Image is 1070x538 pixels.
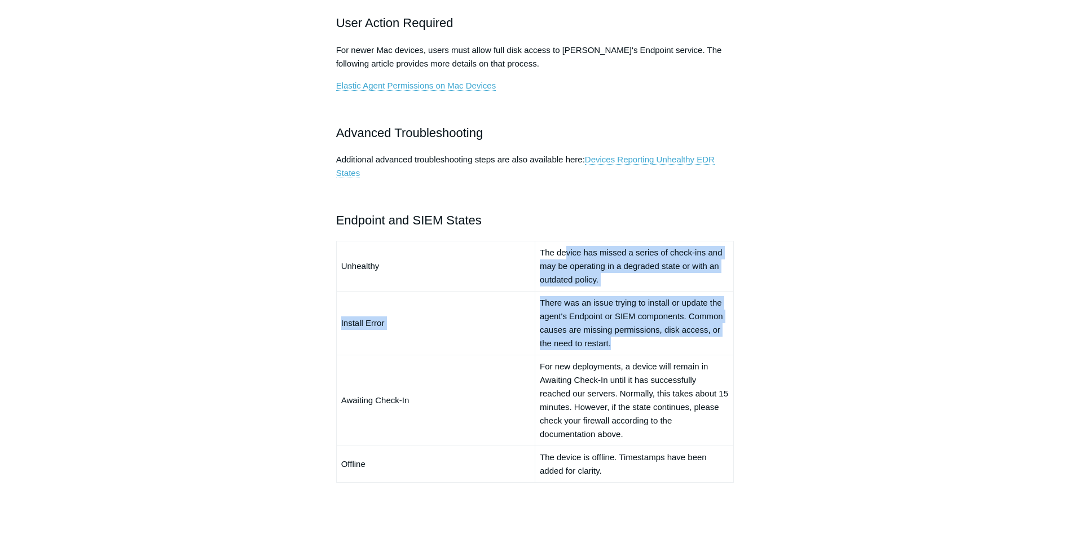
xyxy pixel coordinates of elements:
[535,355,733,446] td: For new deployments, a device will remain in Awaiting Check-In until it has successfully reached ...
[336,446,535,482] td: Offline
[535,291,733,355] td: There was an issue trying to install or update the agent's Endpoint or SIEM components. Common ca...
[535,446,733,482] td: The device is offline. Timestamps have been added for clarity.
[535,241,733,291] td: The device has missed a series of check-ins and may be operating in a degraded state or with an o...
[336,13,734,33] h2: User Action Required
[336,81,496,91] a: Elastic Agent Permissions on Mac Devices
[336,241,535,291] td: Unhealthy
[336,153,734,180] p: Additional advanced troubleshooting steps are also available here:
[336,355,535,446] td: Awaiting Check-In
[336,210,734,230] h2: Endpoint and SIEM States
[336,123,734,143] h2: Advanced Troubleshooting
[336,43,734,70] p: For newer Mac devices, users must allow full disk access to [PERSON_NAME]'s Endpoint service. The...
[336,291,535,355] td: Install Error
[336,155,715,178] a: Devices Reporting Unhealthy EDR States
